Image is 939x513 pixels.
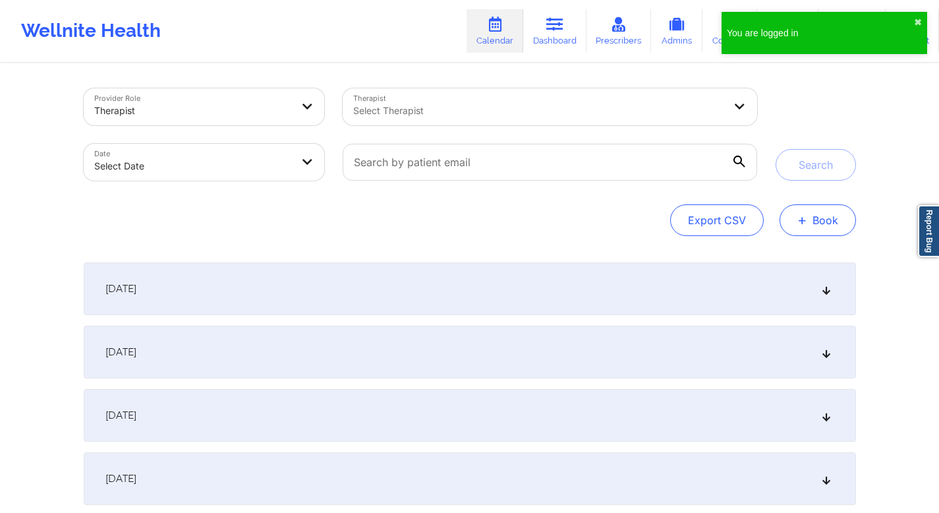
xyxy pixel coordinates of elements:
div: Therapist [94,96,292,125]
a: Coaches [702,9,757,53]
button: +Book [780,204,856,236]
span: + [797,216,807,224]
a: Report Bug [918,205,939,257]
span: [DATE] [105,409,136,422]
div: You are logged in [727,26,914,40]
span: [DATE] [105,282,136,295]
a: Admins [651,9,702,53]
a: Prescribers [586,9,652,53]
button: Export CSV [670,204,764,236]
span: [DATE] [105,472,136,485]
a: Dashboard [523,9,586,53]
div: Select Date [94,152,292,181]
button: Search [776,149,856,181]
input: Search by patient email [343,144,756,181]
button: close [914,17,922,28]
span: [DATE] [105,346,136,359]
a: Calendar [467,9,523,53]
